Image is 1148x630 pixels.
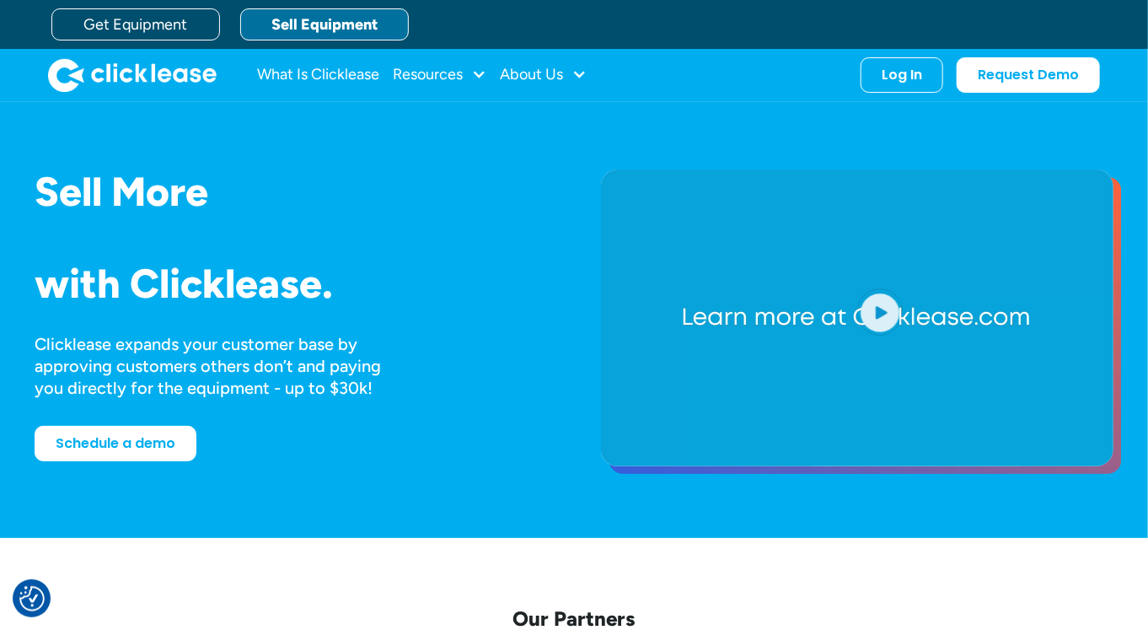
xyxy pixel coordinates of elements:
[240,8,409,40] a: Sell Equipment
[48,58,217,92] a: home
[48,58,217,92] img: Clicklease logo
[35,426,196,461] a: Schedule a demo
[257,58,379,92] a: What Is Clicklease
[35,333,412,399] div: Clicklease expands your customer base by approving customers others don’t and paying you directly...
[857,288,903,336] img: Blue play button logo on a light blue circular background
[35,170,547,214] h1: Sell More
[500,58,587,92] div: About Us
[19,586,45,611] button: Consent Preferences
[51,8,220,40] a: Get Equipment
[35,261,547,306] h1: with Clicklease.
[393,58,486,92] div: Resources
[882,67,922,83] div: Log In
[601,170,1113,466] a: open lightbox
[19,586,45,611] img: Revisit consent button
[957,57,1100,93] a: Request Demo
